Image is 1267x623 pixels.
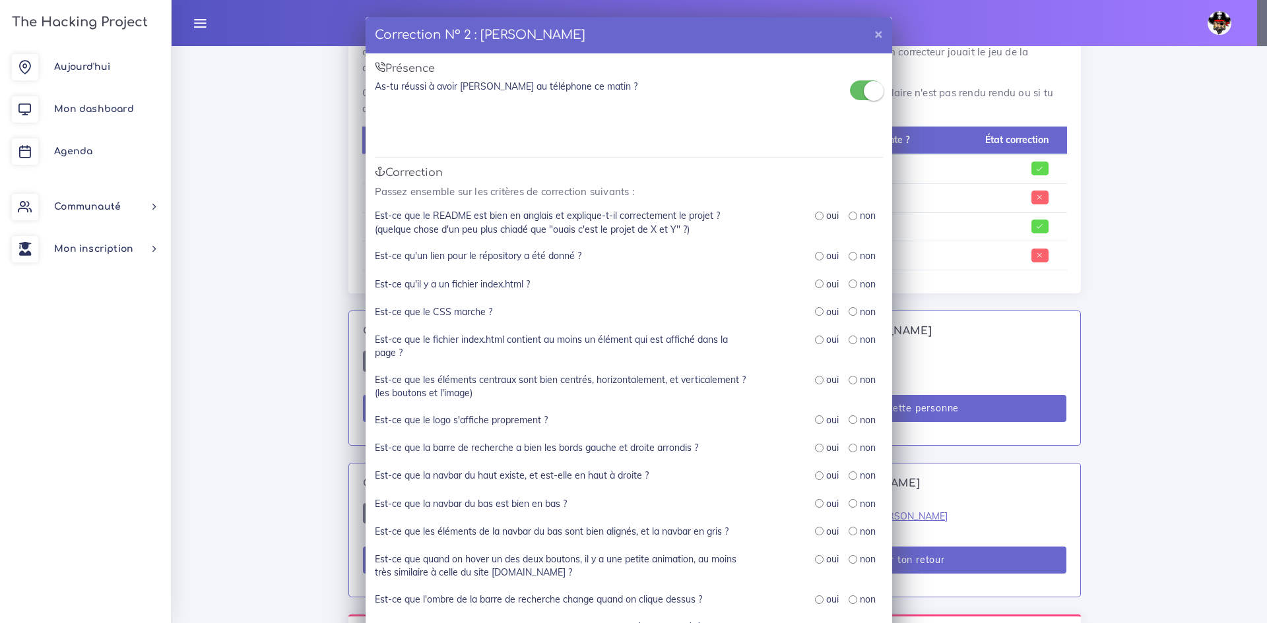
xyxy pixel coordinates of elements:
[375,167,883,179] h5: Correction
[375,26,585,44] h4: Correction N° 2 : [PERSON_NAME]
[860,469,876,482] label: non
[860,373,876,386] label: non
[375,441,698,454] label: Est-ce que la barre de recherche a bien les bords gauche et droite arrondis ?
[375,209,751,236] label: Est-ce que le README est bien en anglais et explique-t-il correctement le projet ? (quelque chose...
[375,552,751,579] label: Est-ce que quand on hover un des deux boutons, il y a une petite animation, au moins très similai...
[826,469,839,482] label: oui
[860,552,876,566] label: non
[826,278,839,291] label: oui
[375,184,883,200] p: Passez ensemble sur les critères de correction suivants :
[375,593,702,606] label: Est-ce que l'ombre de la barre de recherche change quand on clique dessus ?
[375,497,567,510] label: Est-ce que la navbar du bas est bien en bas ?
[826,497,839,510] label: oui
[375,63,883,75] h5: Présence
[826,209,839,222] label: oui
[826,441,839,454] label: oui
[860,497,876,510] label: non
[865,17,892,49] button: ×
[375,525,729,538] label: Est-ce que les éléments de la navbar du bas sont bien alignés, et la navbar en gris ?
[860,525,876,538] label: non
[375,373,751,400] label: Est-ce que les éléments centraux sont bien centrés, horizontalement, et verticalement ? (les bout...
[826,525,839,538] label: oui
[826,305,839,318] label: oui
[826,249,839,262] label: oui
[375,80,637,93] label: As-tu réussi à avoir [PERSON_NAME] au téléphone ce matin ?
[860,593,876,606] label: non
[826,552,839,566] label: oui
[860,333,876,346] label: non
[860,209,876,222] label: non
[860,305,876,318] label: non
[375,413,548,427] label: Est-ce que le logo s'affiche proprement ?
[375,278,530,291] label: Est-ce qu'il y a un fichier index.html ?
[375,305,492,318] label: Est-ce que le CSS marche ?
[375,469,649,482] label: Est-ce que la navbar du haut existe, et est-elle en haut à droite ?
[860,249,876,262] label: non
[860,441,876,454] label: non
[860,278,876,291] label: non
[826,373,839,386] label: oui
[375,249,581,262] label: Est-ce qu'un lien pour le répository a été donné ?
[826,593,839,606] label: oui
[826,333,839,346] label: oui
[826,413,839,427] label: oui
[375,333,751,360] label: Est-ce que le fichier index.html contient au moins un élément qui est affiché dans la page ?
[860,413,876,427] label: non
